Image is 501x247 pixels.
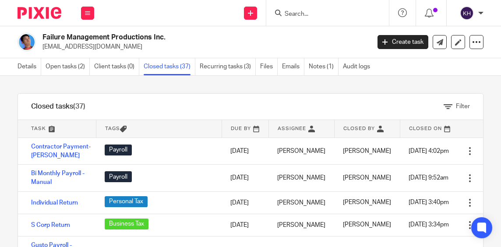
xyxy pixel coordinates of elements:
th: Tags [96,120,222,138]
a: Open tasks (2) [46,58,90,75]
span: Payroll [105,145,132,155]
span: (37) [73,103,85,110]
span: [DATE] 9:52am [409,175,448,181]
h1: Closed tasks [31,102,85,111]
a: Bi Monthly Payroll - Manual [31,170,85,185]
a: Closed tasks (37) [144,58,195,75]
td: [DATE] [222,191,268,214]
a: Notes (1) [309,58,339,75]
td: [PERSON_NAME] [268,138,334,165]
span: [PERSON_NAME] [343,148,391,154]
img: svg%3E [460,6,474,20]
td: [PERSON_NAME] [268,214,334,236]
span: [PERSON_NAME] [343,200,391,206]
span: [DATE] 4:02pm [409,148,449,154]
a: S Corp Return [31,222,70,228]
a: Client tasks (0) [94,58,139,75]
input: Search [284,11,363,18]
a: Emails [282,58,304,75]
span: [PERSON_NAME] [343,222,391,228]
td: [DATE] [222,165,268,192]
td: [DATE] [222,214,268,236]
span: Payroll [105,171,132,182]
span: [DATE] 3:34pm [409,222,449,228]
span: Business Tax [105,219,148,229]
span: [PERSON_NAME] [343,175,391,181]
a: Create task [378,35,428,49]
span: Filter [456,103,470,109]
td: [PERSON_NAME] [268,165,334,192]
h2: Failure Management Productions Inc. [42,33,300,42]
a: Individual Return [31,200,78,206]
td: [PERSON_NAME] [268,191,334,214]
a: Contractor Payment- [PERSON_NAME] [31,144,91,159]
a: Files [260,58,278,75]
a: Recurring tasks (3) [200,58,256,75]
a: Details [18,58,41,75]
img: steven%20he.jpg [18,33,36,51]
p: [EMAIL_ADDRESS][DOMAIN_NAME] [42,42,364,51]
span: [DATE] 3:40pm [409,200,449,206]
a: Audit logs [343,58,374,75]
span: Personal Tax [105,196,148,207]
img: Pixie [18,7,61,19]
td: [DATE] [222,138,268,165]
